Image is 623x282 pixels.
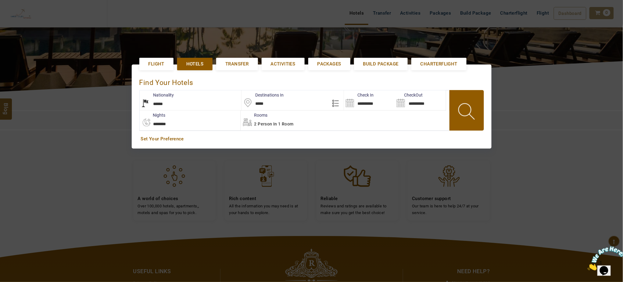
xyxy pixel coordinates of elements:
[344,90,395,110] input: Search
[140,92,174,98] label: Nationality
[254,122,294,126] span: 2 Person in 1 Room
[317,61,341,67] span: Packages
[585,244,623,273] iframe: chat widget
[354,58,408,70] a: Build Package
[186,61,203,67] span: Hotels
[216,58,258,70] a: Transfer
[2,2,40,26] img: Chat attention grabber
[149,61,164,67] span: Flight
[177,58,213,70] a: Hotels
[139,112,166,118] label: nights
[271,61,295,67] span: Activities
[395,90,446,110] input: Search
[139,72,484,90] div: Find Your Hotels
[363,61,399,67] span: Build Package
[241,112,268,118] label: Rooms
[395,92,423,98] label: CheckOut
[344,92,374,98] label: Check In
[141,136,482,142] a: Set Your Preference
[225,61,249,67] span: Transfer
[242,92,284,98] label: Destinations In
[262,58,305,70] a: Activities
[411,58,467,70] a: Charterflight
[421,61,457,67] span: Charterflight
[2,2,5,8] span: 1
[139,58,174,70] a: Flight
[308,58,350,70] a: Packages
